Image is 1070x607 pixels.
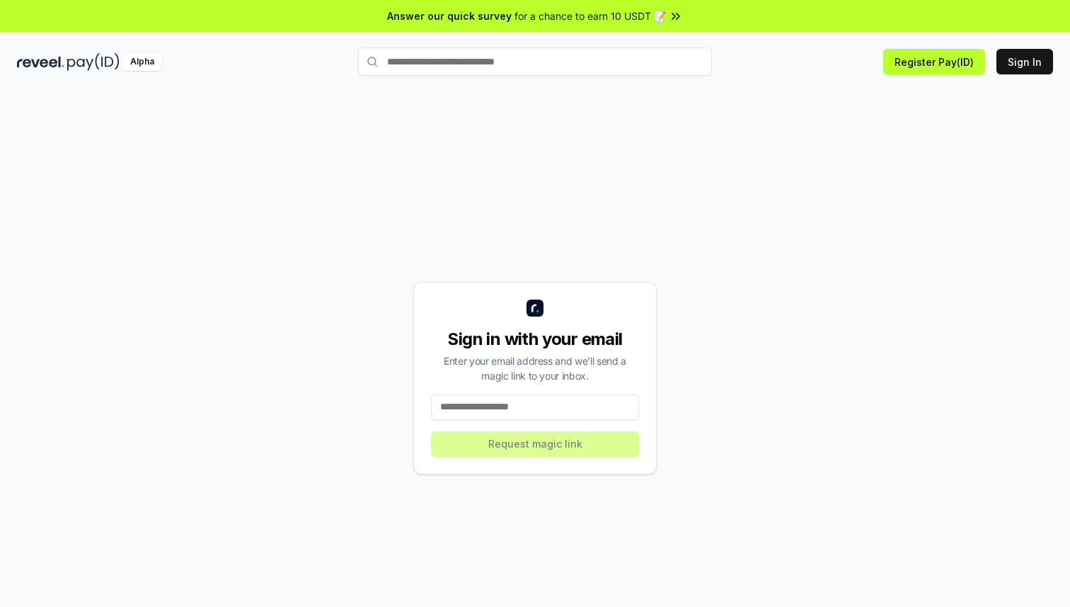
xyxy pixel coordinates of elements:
img: pay_id [67,53,120,71]
div: Sign in with your email [431,328,639,351]
button: Sign In [996,49,1053,74]
img: reveel_dark [17,53,64,71]
span: Answer our quick survey [387,8,512,23]
button: Register Pay(ID) [883,49,985,74]
span: for a chance to earn 10 USDT 📝 [514,8,666,23]
img: logo_small [527,300,543,317]
div: Enter your email address and we’ll send a magic link to your inbox. [431,353,639,383]
div: Alpha [122,53,162,71]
